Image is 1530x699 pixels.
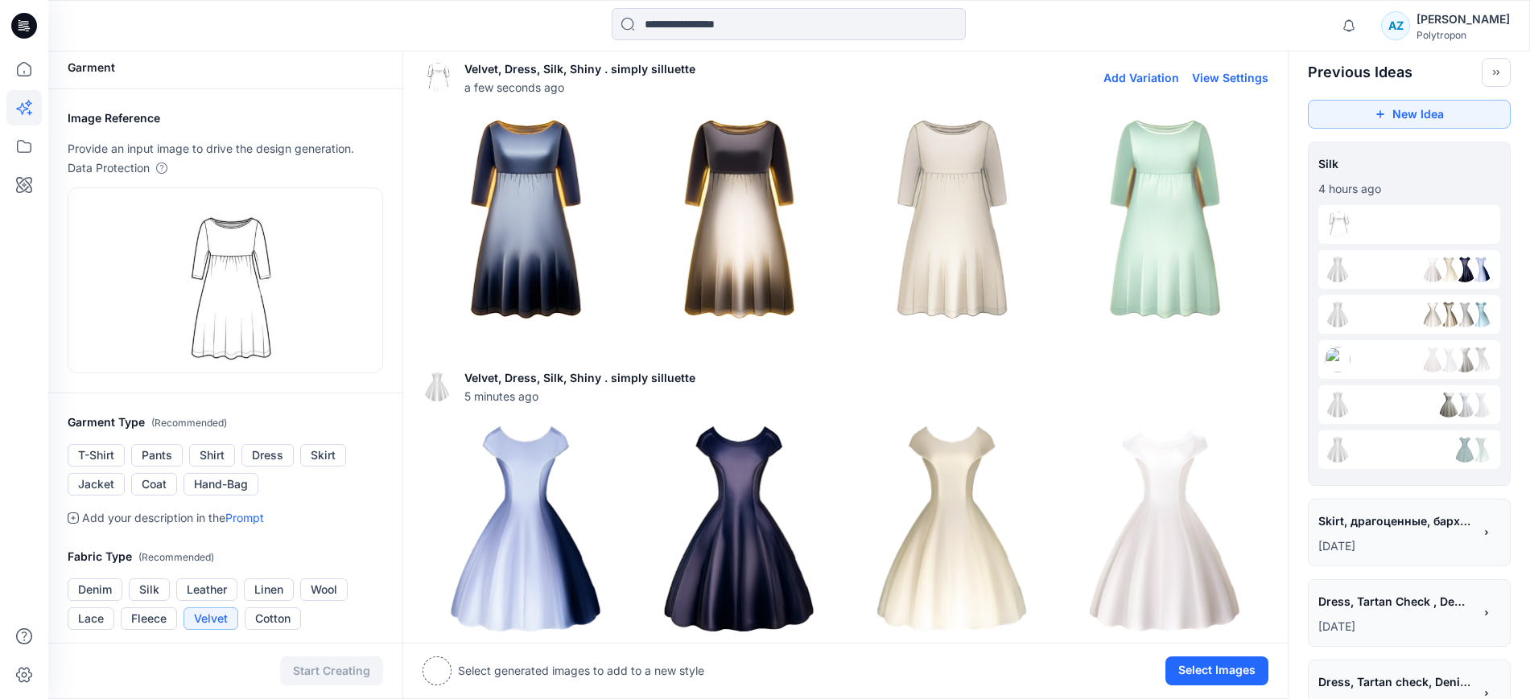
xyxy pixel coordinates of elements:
[1452,437,1478,463] img: 1.png
[1436,257,1462,282] img: 2.png
[1452,392,1478,417] img: 1.png
[68,607,114,630] button: Lace
[241,444,294,467] button: Dress
[1103,71,1179,84] button: Add Variation
[1325,302,1351,327] img: eyJhbGciOiJIUzI1NiIsImtpZCI6IjAiLCJ0eXAiOiJKV1QifQ.eyJkYXRhIjp7InR5cGUiOiJzdG9yYWdlIiwicGF0aCI6Im...
[1468,302,1494,327] img: 0.png
[184,607,238,630] button: Velvet
[68,413,383,433] h2: Garment Type
[121,607,177,630] button: Fleece
[423,372,452,401] img: eyJhbGciOiJIUzI1NiIsImtpZCI6IjAiLCJ0eXAiOiJKV1QifQ.eyJkYXRhIjp7InR5cGUiOiJzdG9yYWdlIiwicGF0aCI6Im...
[172,195,278,366] img: eyJhbGciOiJIUzI1NiIsImtpZCI6IjAiLCJ0eXAiOiJKV1QifQ.eyJkYXRhIjp7InR5cGUiOiJzdG9yYWdlIiwicGF0aCI6Im...
[1436,347,1462,372] img: 2.png
[1420,347,1445,372] img: 3.png
[244,578,294,601] button: Linen
[245,607,301,630] button: Cotton
[68,547,383,567] h2: Fabric Type
[129,578,170,601] button: Silk
[1417,29,1510,41] div: Polytropon
[464,79,695,96] span: a few seconds ago
[225,511,264,524] a: Prompt
[184,473,258,495] button: Hand-Bag
[68,473,125,495] button: Jacket
[1452,257,1478,282] img: 1.png
[1420,257,1445,282] img: 3.png
[1468,347,1494,372] img: 0.png
[1325,392,1351,417] img: eyJhbGciOiJIUzI1NiIsImtpZCI6IjAiLCJ0eXAiOiJKV1QifQ.eyJkYXRhIjp7InR5cGUiOiJzdG9yYWdlIiwicGF0aCI6Im...
[423,426,629,631] img: 0.png
[850,117,1055,322] img: 2.png
[1417,10,1510,29] div: [PERSON_NAME]
[1318,537,1473,556] p: September 17, 2025
[300,578,348,601] button: Wool
[82,508,264,528] p: Add your description in the
[464,60,695,79] p: Velvet, Dress, Silk, Shiny . simply silluette
[68,158,150,178] p: Data Protection
[464,368,695,388] p: Velvet, Dress, Silk, Shiny . simply silluette
[1452,302,1478,327] img: 1.png
[1165,656,1268,685] button: Select Images
[1468,392,1494,417] img: 0.png
[1468,437,1494,463] img: 0.png
[423,117,629,322] img: 0.png
[1318,617,1473,636] p: September 11, 2025
[1318,670,1471,693] span: Dress, Tartan check, Denim, lace detail
[300,444,346,467] button: Skirt
[131,444,183,467] button: Pants
[189,444,235,467] button: Shirt
[1062,117,1268,322] img: 3.png
[68,109,383,128] h2: Image Reference
[1318,152,1500,175] span: Silk
[1308,63,1412,82] h2: Previous Ideas
[1325,257,1351,282] img: eyJhbGciOiJIUzI1NiIsImtpZCI6IjAiLCJ0eXAiOiJKV1QifQ.eyJkYXRhIjp7InR5cGUiOiJzdG9yYWdlIiwicGF0aCI6Im...
[1420,302,1445,327] img: 3.png
[1452,347,1478,372] img: 1.png
[637,426,842,631] img: 1.png
[1318,590,1471,613] span: Dress, Tartan Check , Denim , Lace Detail
[1468,257,1494,282] img: 0.png
[68,444,125,467] button: T-Shirt
[176,578,237,601] button: Leather
[138,551,214,563] span: ( Recommended )
[850,426,1055,631] img: 2.png
[464,388,695,405] span: 5 minutes ago
[68,578,122,601] button: Denim
[68,139,383,158] p: Provide an input image to drive the design generation.
[1436,302,1462,327] img: 2.png
[131,473,177,495] button: Coat
[423,63,452,92] img: eyJhbGciOiJIUzI1NiIsImtpZCI6IjAiLCJ0eXAiOiJKV1QifQ.eyJkYXRhIjp7InR5cGUiOiJzdG9yYWdlIiwicGF0aCI6Im...
[1325,437,1351,463] img: eyJhbGciOiJIUzI1NiIsImtpZCI6IjAiLCJ0eXAiOiJKV1QifQ.eyJkYXRhIjp7InR5cGUiOiJzdG9yYWdlIiwicGF0aCI6Im...
[1062,426,1268,631] img: 3.png
[637,117,842,322] img: 1.png
[1192,71,1268,84] button: View Settings
[1482,58,1511,87] button: Toggle idea bar
[151,417,227,429] span: ( Recommended )
[1308,100,1511,129] button: New Idea
[1381,11,1410,40] div: AZ
[1318,509,1471,532] span: Skirt, драгоценные, бархат
[1436,392,1462,417] img: 2.png
[1318,179,1500,199] p: September 19, 2025
[1325,347,1351,372] img: eyJhbGciOiJIUzI1NiIsImtpZCI6IjAiLCJ0eXAiOiJKV1QifQ.eyJkYXRhIjp7InR5cGUiOiJzdG9yYWdlIiwicGF0aCI6Im...
[1325,212,1351,237] img: eyJhbGciOiJIUzI1NiIsImtpZCI6IjAiLCJ0eXAiOiJKV1QifQ.eyJkYXRhIjp7InR5cGUiOiJzdG9yYWdlIiwicGF0aCI6Im...
[458,661,704,680] p: Select generated images to add to a new style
